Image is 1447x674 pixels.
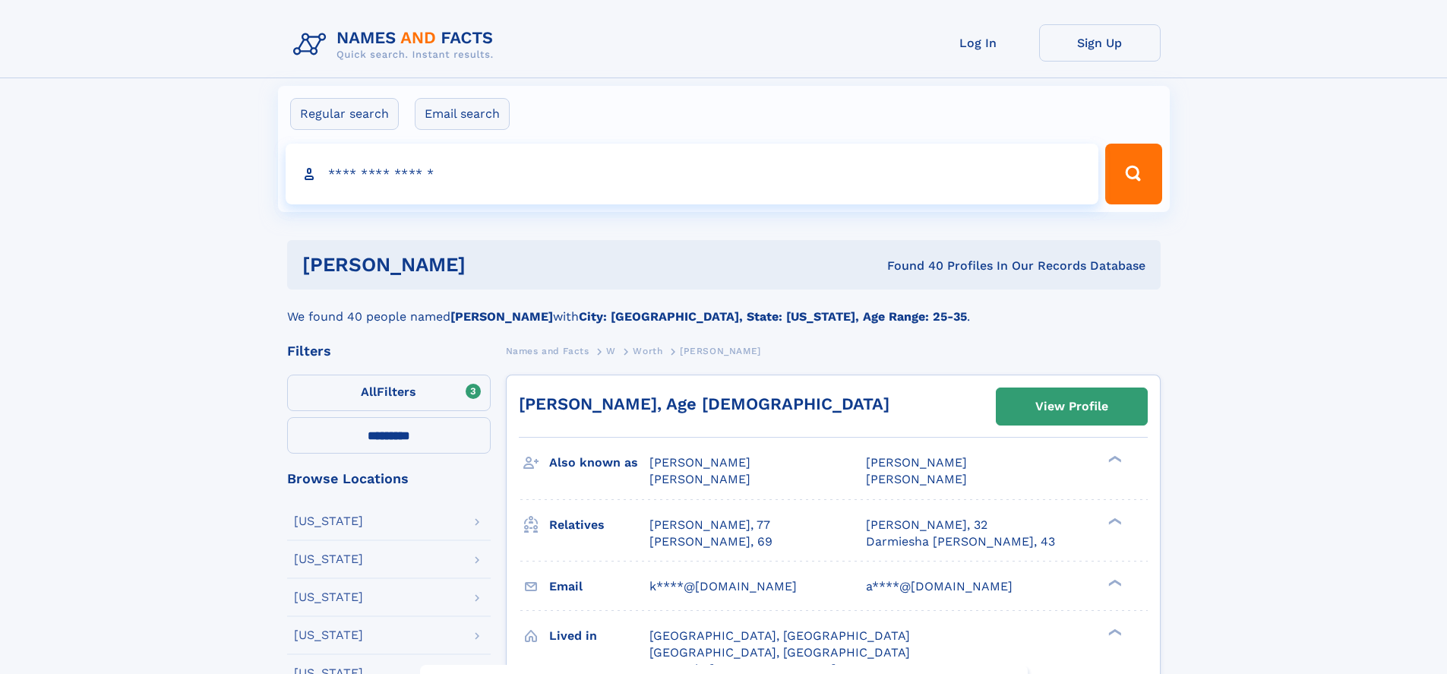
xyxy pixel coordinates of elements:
[633,341,662,360] a: Worth
[1035,389,1108,424] div: View Profile
[519,394,889,413] a: [PERSON_NAME], Age [DEMOGRAPHIC_DATA]
[649,628,910,643] span: [GEOGRAPHIC_DATA], [GEOGRAPHIC_DATA]
[866,472,967,486] span: [PERSON_NAME]
[1104,577,1123,587] div: ❯
[549,450,649,476] h3: Also known as
[918,24,1039,62] a: Log In
[1104,516,1123,526] div: ❯
[361,384,377,399] span: All
[294,629,363,641] div: [US_STATE]
[606,346,616,356] span: W
[287,290,1161,326] div: We found 40 people named with .
[680,346,761,356] span: [PERSON_NAME]
[866,533,1055,550] a: Darmiesha [PERSON_NAME], 43
[286,144,1099,204] input: search input
[997,388,1147,425] a: View Profile
[649,455,750,470] span: [PERSON_NAME]
[1104,627,1123,637] div: ❯
[287,24,506,65] img: Logo Names and Facts
[1104,454,1123,464] div: ❯
[649,517,770,533] a: [PERSON_NAME], 77
[866,517,987,533] a: [PERSON_NAME], 32
[649,533,772,550] a: [PERSON_NAME], 69
[579,309,967,324] b: City: [GEOGRAPHIC_DATA], State: [US_STATE], Age Range: 25-35
[649,472,750,486] span: [PERSON_NAME]
[415,98,510,130] label: Email search
[450,309,553,324] b: [PERSON_NAME]
[287,472,491,486] div: Browse Locations
[506,341,589,360] a: Names and Facts
[866,455,967,470] span: [PERSON_NAME]
[549,512,649,538] h3: Relatives
[606,341,616,360] a: W
[302,255,677,274] h1: [PERSON_NAME]
[676,258,1145,274] div: Found 40 Profiles In Our Records Database
[649,645,910,660] span: [GEOGRAPHIC_DATA], [GEOGRAPHIC_DATA]
[294,591,363,603] div: [US_STATE]
[287,344,491,358] div: Filters
[287,375,491,411] label: Filters
[294,553,363,565] div: [US_STATE]
[549,623,649,649] h3: Lived in
[1105,144,1161,204] button: Search Button
[549,574,649,600] h3: Email
[633,346,662,356] span: Worth
[290,98,399,130] label: Regular search
[1039,24,1161,62] a: Sign Up
[294,515,363,527] div: [US_STATE]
